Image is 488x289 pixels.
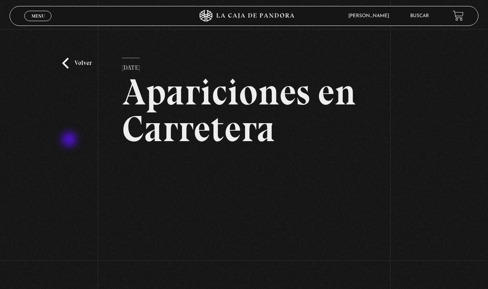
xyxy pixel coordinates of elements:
a: View your shopping cart [453,10,464,21]
span: Menu [32,14,45,18]
h2: Apariciones en Carretera [122,74,366,147]
a: Buscar [410,14,429,18]
p: [DATE] [122,58,140,74]
span: [PERSON_NAME] [344,14,397,18]
span: Cerrar [29,20,47,26]
a: Volver [62,58,92,69]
